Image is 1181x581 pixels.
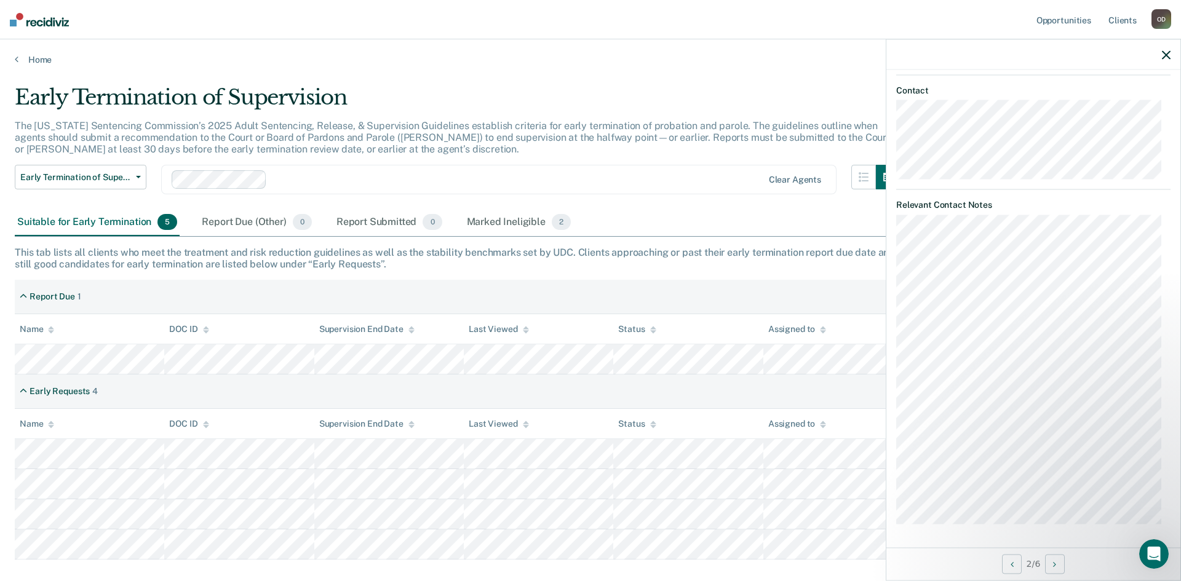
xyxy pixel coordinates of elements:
[20,172,131,183] span: Early Termination of Supervision
[552,214,571,230] span: 2
[169,324,209,334] div: DOC ID
[886,547,1180,580] div: 2 / 6
[334,209,445,236] div: Report Submitted
[15,85,901,120] div: Early Termination of Supervision
[618,419,656,429] div: Status
[15,209,180,236] div: Suitable for Early Termination
[169,419,209,429] div: DOC ID
[1045,554,1065,574] button: Next Opportunity
[469,419,528,429] div: Last Viewed
[768,324,826,334] div: Assigned to
[157,214,177,230] span: 5
[78,291,81,302] div: 1
[293,214,312,230] span: 0
[92,386,98,397] div: 4
[30,291,75,302] div: Report Due
[10,13,69,26] img: Recidiviz
[20,324,54,334] div: Name
[769,175,821,185] div: Clear agents
[618,324,656,334] div: Status
[20,419,54,429] div: Name
[319,419,415,429] div: Supervision End Date
[768,419,826,429] div: Assigned to
[319,324,415,334] div: Supervision End Date
[896,200,1171,210] dt: Relevant Contact Notes
[464,209,574,236] div: Marked Ineligible
[1139,539,1169,569] iframe: Intercom live chat
[469,324,528,334] div: Last Viewed
[1002,554,1022,574] button: Previous Opportunity
[199,209,314,236] div: Report Due (Other)
[896,85,1171,95] dt: Contact
[423,214,442,230] span: 0
[15,54,1166,65] a: Home
[30,386,90,397] div: Early Requests
[1151,9,1171,29] div: O D
[15,120,890,155] p: The [US_STATE] Sentencing Commission’s 2025 Adult Sentencing, Release, & Supervision Guidelines e...
[15,247,1166,270] div: This tab lists all clients who meet the treatment and risk reduction guidelines as well as the st...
